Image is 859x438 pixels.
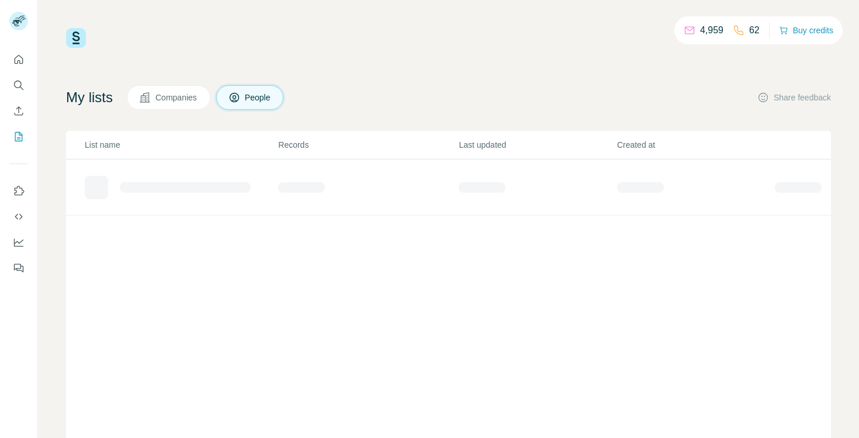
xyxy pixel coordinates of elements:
button: Feedback [9,258,28,279]
span: People [245,92,272,103]
p: Created at [617,139,774,151]
button: Quick start [9,49,28,70]
button: My lists [9,126,28,147]
button: Buy credits [779,22,833,39]
button: Use Surfe API [9,206,28,227]
h4: My lists [66,88,113,107]
p: 4,959 [700,23,723,37]
button: Dashboard [9,232,28,253]
img: Surfe Logo [66,28,86,48]
button: Share feedback [757,92,831,103]
button: Search [9,75,28,96]
button: Use Surfe on LinkedIn [9,180,28,201]
button: Enrich CSV [9,100,28,121]
p: Records [278,139,458,151]
p: 62 [749,23,760,37]
p: Last updated [459,139,615,151]
span: Companies [155,92,198,103]
p: List name [85,139,277,151]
